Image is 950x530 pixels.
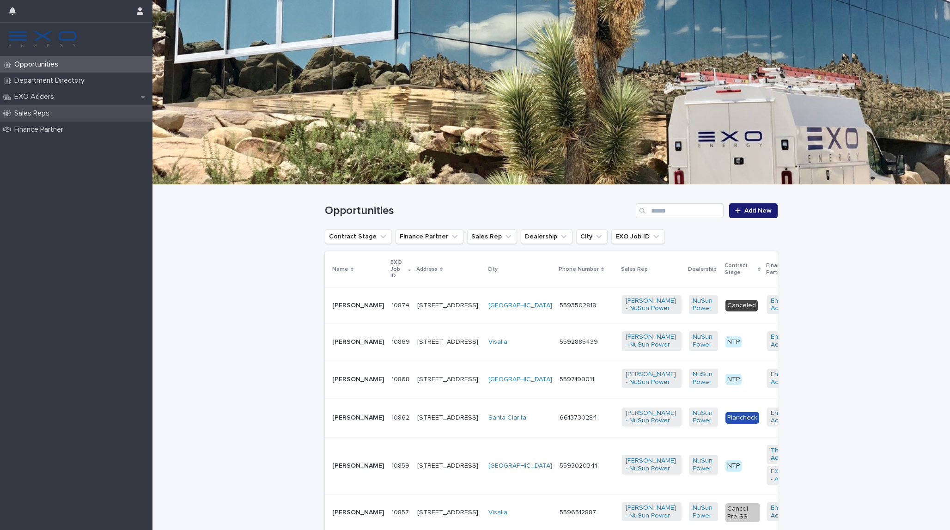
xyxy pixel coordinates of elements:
a: Thrive - Active [771,447,802,463]
p: [PERSON_NAME] [332,509,384,517]
p: Contract Stage [725,261,755,278]
a: [GEOGRAPHIC_DATA] [488,462,552,470]
a: [GEOGRAPHIC_DATA] [488,302,552,310]
button: Sales Rep [467,229,517,244]
p: City [487,264,498,274]
a: Visalia [488,509,507,517]
a: EnFin - Active [771,409,802,425]
p: 10859 [391,460,411,470]
a: Visalia [488,338,507,346]
a: NuSun Power [693,457,714,473]
button: Contract Stage [325,229,392,244]
a: [PERSON_NAME] - NuSun Power [626,504,678,520]
a: NuSun Power [693,297,714,313]
button: EXO Job ID [611,229,665,244]
div: NTP [725,460,742,472]
p: [STREET_ADDRESS] [417,414,481,422]
a: EnFin - Active [771,297,802,313]
a: [PERSON_NAME] - NuSun Power [626,409,678,425]
p: Finance Partner [766,261,807,278]
a: [PERSON_NAME] - NuSun Power [626,457,678,473]
p: 10862 [391,412,411,422]
input: Search [636,203,724,218]
p: Dealership [688,264,717,274]
a: NuSun Power [693,333,714,349]
tr: [PERSON_NAME]1087410874 [STREET_ADDRESS][GEOGRAPHIC_DATA] 5593502819[PERSON_NAME] - NuSun Power N... [325,287,883,324]
tr: [PERSON_NAME]1085910859 [STREET_ADDRESS][GEOGRAPHIC_DATA] 5593020341[PERSON_NAME] - NuSun Power N... [325,437,883,494]
button: Finance Partner [396,229,463,244]
p: Address [416,264,438,274]
button: City [576,229,608,244]
div: Canceled [725,300,758,311]
a: Santa Clarita [488,414,526,422]
a: 5592885439 [560,339,598,345]
div: NTP [725,336,742,348]
p: Phone Number [559,264,599,274]
div: NTP [725,374,742,385]
p: EXO Job ID [390,257,406,281]
div: Cancel Pre SS [725,503,760,523]
p: [STREET_ADDRESS] [417,509,481,517]
p: EXO Adders [11,92,61,101]
a: EnFin - Active [771,333,802,349]
p: Sales Reps [11,109,57,118]
a: EnFin - Active [771,371,802,386]
p: [PERSON_NAME] [332,302,384,310]
p: Department Directory [11,76,92,85]
a: [PERSON_NAME] - NuSun Power [626,297,678,313]
a: [PERSON_NAME] - NuSun Power [626,333,678,349]
p: 10857 [391,507,411,517]
p: Finance Partner [11,125,71,134]
a: 5596512887 [560,509,596,516]
p: Sales Rep [621,264,648,274]
a: NuSun Power [693,371,714,386]
p: 10874 [391,300,411,310]
a: [GEOGRAPHIC_DATA] [488,376,552,384]
a: NuSun Power [693,409,714,425]
span: Add New [744,207,772,214]
button: Dealership [521,229,572,244]
a: NuSun Power [693,504,714,520]
p: 10869 [391,336,412,346]
a: 5597199011 [560,376,594,383]
p: [PERSON_NAME] [332,414,384,422]
p: Name [332,264,348,274]
div: Plancheck [725,412,759,424]
a: Add New [729,203,778,218]
p: [STREET_ADDRESS] [417,302,481,310]
img: FKS5r6ZBThi8E5hshIGi [7,30,78,49]
p: [PERSON_NAME] [332,462,384,470]
a: 5593020341 [560,463,597,469]
a: 5593502819 [560,302,597,309]
p: Opportunities [11,60,66,69]
p: [PERSON_NAME] [332,376,384,384]
p: [STREET_ADDRESS] [417,376,481,384]
tr: [PERSON_NAME]1086210862 [STREET_ADDRESS]Santa Clarita 6613730284[PERSON_NAME] - NuSun Power NuSun... [325,399,883,437]
a: EXO Cash - Active [771,468,802,483]
p: [STREET_ADDRESS] [417,462,481,470]
p: 10868 [391,374,411,384]
h1: Opportunities [325,204,632,218]
tr: [PERSON_NAME]1086910869 [STREET_ADDRESS]Visalia 5592885439[PERSON_NAME] - NuSun Power NuSun Power... [325,324,883,360]
p: [STREET_ADDRESS] [417,338,481,346]
a: EnFin - Active [771,504,802,520]
a: 6613730284 [560,414,597,421]
a: [PERSON_NAME] - NuSun Power [626,371,678,386]
tr: [PERSON_NAME]1086810868 [STREET_ADDRESS][GEOGRAPHIC_DATA] 5597199011[PERSON_NAME] - NuSun Power N... [325,360,883,398]
p: [PERSON_NAME] [332,338,384,346]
